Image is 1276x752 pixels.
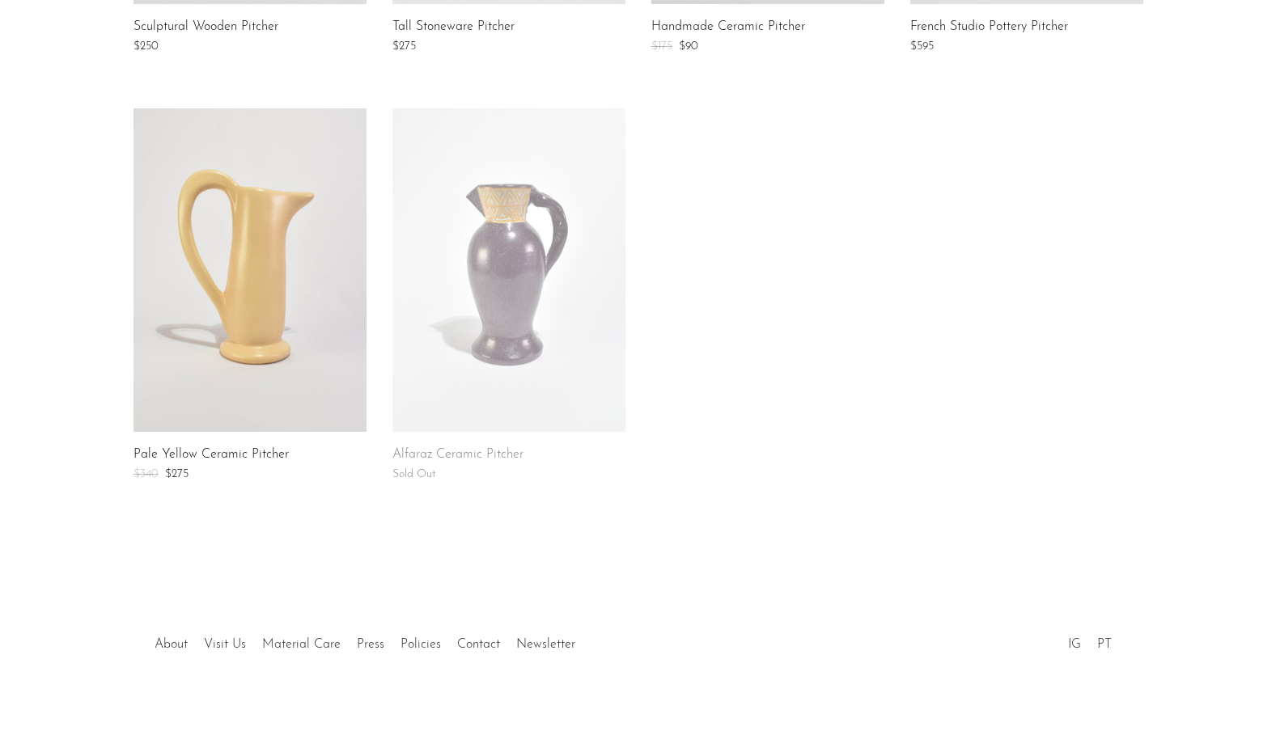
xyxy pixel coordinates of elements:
span: $595 [910,40,934,53]
span: Sold Out [392,468,436,480]
a: French Studio Pottery Pitcher [910,20,1068,35]
a: About [155,638,188,651]
a: Visit Us [204,638,246,651]
span: $90 [679,40,698,53]
a: PT [1097,638,1112,651]
a: Pale Yellow Ceramic Pitcher [134,448,289,463]
ul: Social Medias [1060,625,1120,656]
a: IG [1068,638,1081,651]
a: Alfaraz Ceramic Pitcher [392,448,524,463]
span: $250 [134,40,159,53]
span: $275 [392,40,416,53]
a: Handmade Ceramic Pitcher [651,20,805,35]
a: Tall Stoneware Pitcher [392,20,515,35]
span: $275 [165,468,189,480]
a: Material Care [262,638,341,651]
ul: Quick links [146,625,583,656]
a: Press [357,638,384,651]
a: Contact [457,638,500,651]
a: Sculptural Wooden Pitcher [134,20,278,35]
a: Policies [401,638,441,651]
span: $340 [134,468,159,480]
span: $175 [651,40,672,53]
